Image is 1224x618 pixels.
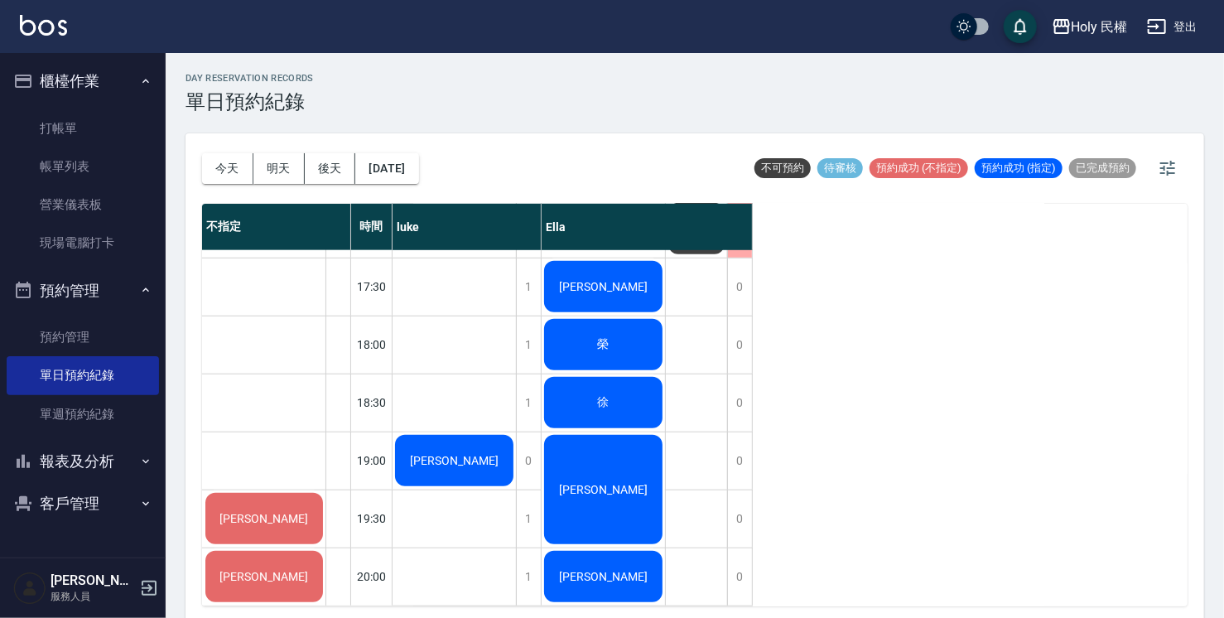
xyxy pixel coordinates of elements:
[7,395,159,433] a: 單週預約紀錄
[516,490,541,548] div: 1
[7,318,159,356] a: 預約管理
[727,316,752,374] div: 0
[351,204,393,250] div: 時間
[727,432,752,490] div: 0
[20,15,67,36] img: Logo
[351,374,393,432] div: 18:30
[556,280,651,293] span: [PERSON_NAME]
[817,161,863,176] span: 待審核
[7,224,159,262] a: 現場電腦打卡
[393,204,542,250] div: luke
[516,548,541,606] div: 1
[305,153,356,184] button: 後天
[542,204,753,250] div: Ella
[754,161,811,176] span: 不可預約
[351,490,393,548] div: 19:30
[186,73,314,84] h2: day Reservation records
[351,316,393,374] div: 18:00
[595,337,613,352] span: 榮
[7,482,159,525] button: 客戶管理
[1069,161,1136,176] span: 已完成預約
[556,570,651,583] span: [PERSON_NAME]
[7,109,159,147] a: 打帳單
[51,572,135,589] h5: [PERSON_NAME]
[975,161,1063,176] span: 預約成功 (指定)
[351,432,393,490] div: 19:00
[202,153,253,184] button: 今天
[253,153,305,184] button: 明天
[13,572,46,605] img: Person
[1140,12,1204,42] button: 登出
[351,258,393,316] div: 17:30
[7,186,159,224] a: 營業儀表板
[217,512,312,525] span: [PERSON_NAME]
[516,432,541,490] div: 0
[202,204,351,250] div: 不指定
[727,374,752,432] div: 0
[7,356,159,394] a: 單日預約紀錄
[595,395,613,410] span: 徐
[355,153,418,184] button: [DATE]
[727,490,752,548] div: 0
[186,90,314,113] h3: 單日預約紀錄
[727,548,752,606] div: 0
[870,161,968,176] span: 預約成功 (不指定)
[727,258,752,316] div: 0
[516,258,541,316] div: 1
[516,316,541,374] div: 1
[351,548,393,606] div: 20:00
[7,60,159,103] button: 櫃檯作業
[7,269,159,312] button: 預約管理
[407,454,502,467] span: [PERSON_NAME]
[1004,10,1037,43] button: save
[1072,17,1128,37] div: Holy 民權
[516,374,541,432] div: 1
[7,147,159,186] a: 帳單列表
[1045,10,1135,44] button: Holy 民權
[217,570,312,583] span: [PERSON_NAME]
[7,440,159,483] button: 報表及分析
[51,589,135,604] p: 服務人員
[556,483,651,496] span: [PERSON_NAME]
